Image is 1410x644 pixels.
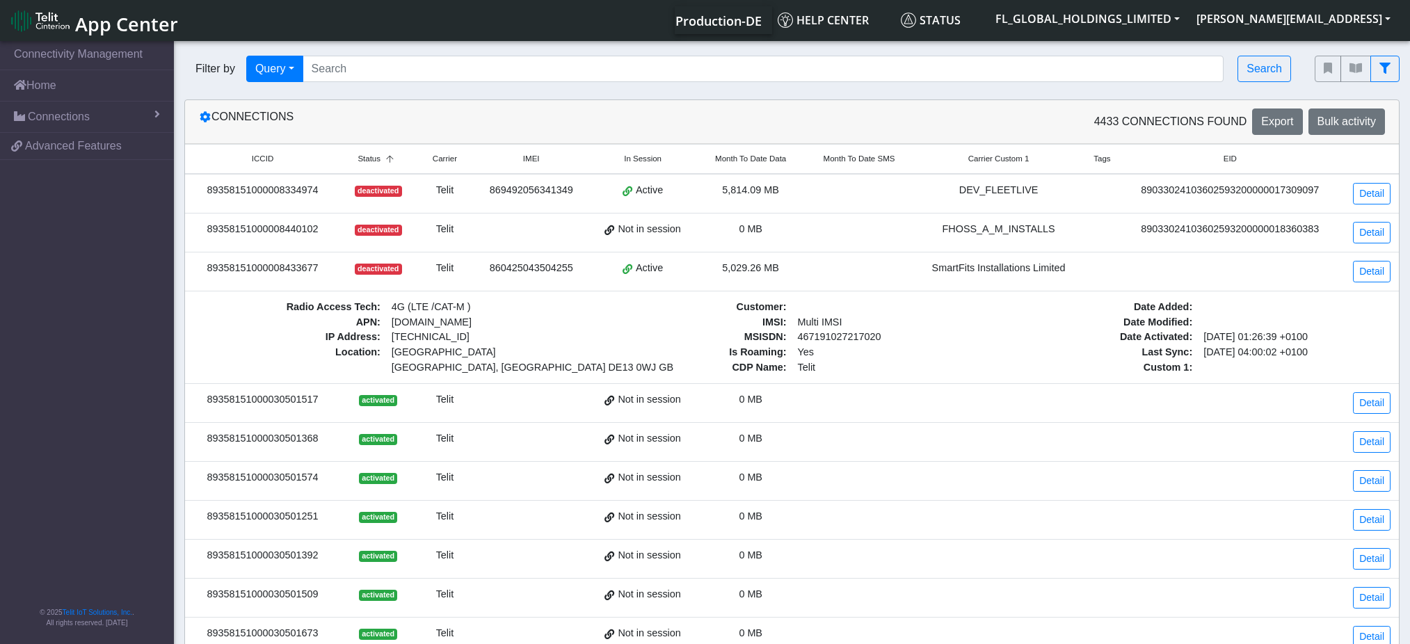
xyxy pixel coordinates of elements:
a: Detail [1353,261,1391,282]
span: Date Activated : [1005,330,1198,345]
span: Date Modified : [1005,315,1198,330]
div: 89358151000008440102 [193,222,332,237]
span: activated [359,395,397,406]
span: [DOMAIN_NAME] [386,315,579,330]
span: 4433 Connections found [1094,113,1247,130]
div: Telit [424,548,465,563]
span: Yes [798,346,814,357]
span: activated [359,434,397,445]
input: Search... [303,56,1224,82]
div: Telit [424,587,465,602]
div: Telit [424,509,465,524]
span: activated [359,629,397,640]
span: 0 MB [739,627,762,638]
a: Detail [1353,509,1391,531]
button: Bulk activity [1308,108,1385,135]
span: 0 MB [739,588,762,599]
span: Production-DE [675,13,762,29]
button: [PERSON_NAME][EMAIL_ADDRESS] [1188,6,1399,31]
div: Telit [424,626,465,641]
div: Telit [424,392,465,408]
span: Not in session [618,548,680,563]
span: Month To Date SMS [824,153,895,165]
span: Active [636,261,663,276]
span: activated [359,473,397,484]
div: Telit [424,431,465,446]
span: Status [358,153,380,165]
span: App Center [75,11,178,37]
span: deactivated [355,186,402,197]
span: Not in session [618,509,680,524]
span: 0 MB [739,472,762,483]
div: Telit [424,222,465,237]
span: CDP Name : [600,360,792,376]
span: In Session [624,153,662,165]
span: activated [359,551,397,562]
span: Bulk activity [1317,115,1376,127]
div: 89358151000030501673 [193,626,332,641]
span: deactivated [355,225,402,236]
span: 467191027217020 [792,330,985,345]
a: Detail [1353,548,1391,570]
div: Telit [424,183,465,198]
div: 89358151000030501392 [193,548,332,563]
span: 0 MB [739,433,762,444]
span: Export [1261,115,1293,127]
div: SmartFits Installations Limited [922,261,1075,276]
div: 89033024103602593200000018360383 [1129,222,1331,237]
span: activated [359,512,397,523]
span: IP Address : [193,330,386,345]
span: Carrier Custom 1 [968,153,1030,165]
a: Detail [1353,431,1391,453]
div: 869492056341349 [482,183,581,198]
span: IMSI : [600,315,792,330]
span: 0 MB [739,549,762,561]
span: Customer : [600,300,792,315]
div: 89358151000008433677 [193,261,332,276]
span: Help center [778,13,869,28]
span: [DATE] 04:00:02 +0100 [1198,345,1391,360]
span: ICCID [252,153,273,165]
div: fitlers menu [1315,56,1400,82]
span: Multi IMSI [792,315,985,330]
span: Filter by [184,61,246,77]
div: 89358151000030501509 [193,587,332,602]
div: 89358151000030501517 [193,392,332,408]
a: Help center [772,6,895,34]
span: MSISDN : [600,330,792,345]
a: Status [895,6,987,34]
a: Detail [1353,222,1391,243]
span: 0 MB [739,394,762,405]
div: 89358151000008334974 [193,183,332,198]
span: [DATE] 01:26:39 +0100 [1198,330,1391,345]
div: 89033024103602593200000017309097 [1129,183,1331,198]
span: Carrier [433,153,457,165]
span: Radio Access Tech : [193,300,386,315]
a: App Center [11,6,176,35]
span: Location : [193,345,386,375]
span: Not in session [618,470,680,485]
a: Telit IoT Solutions, Inc. [63,609,132,616]
span: 0 MB [739,510,762,522]
span: Not in session [618,392,680,408]
a: Detail [1353,587,1391,609]
span: Not in session [618,222,680,237]
span: [GEOGRAPHIC_DATA] [392,345,573,360]
img: status.svg [901,13,916,28]
div: Connections [189,108,792,135]
div: 860425043504255 [482,261,581,276]
span: Is Roaming : [600,345,792,360]
span: APN : [193,315,386,330]
button: FL_GLOBAL_HOLDINGS_LIMITED [987,6,1188,31]
span: activated [359,590,397,601]
span: Status [901,13,961,28]
span: 0 MB [739,223,762,234]
span: Not in session [618,431,680,446]
a: Your current platform instance [675,6,761,34]
div: 89358151000030501368 [193,431,332,446]
span: 4G (LTE /CAT-M ) [386,300,579,315]
a: Detail [1353,392,1391,414]
span: Active [636,183,663,198]
span: Not in session [618,587,680,602]
div: 89358151000030501251 [193,509,332,524]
